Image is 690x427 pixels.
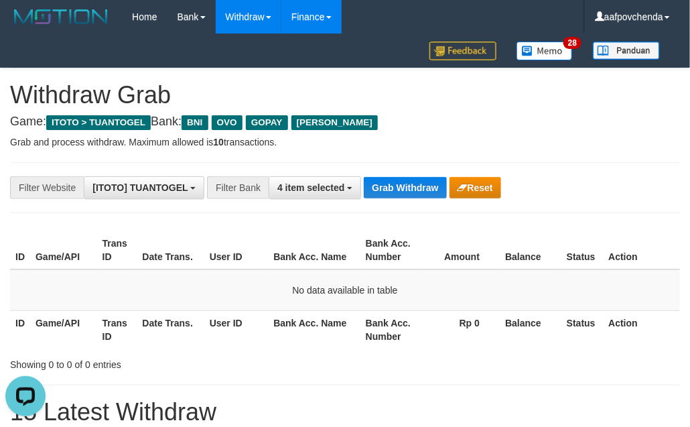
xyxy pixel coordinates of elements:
div: Filter Bank [207,176,269,199]
th: Bank Acc. Number [360,310,423,349]
th: Rp 0 [423,310,500,349]
th: User ID [204,231,269,269]
th: Bank Acc. Number [360,231,423,269]
th: Action [604,310,680,349]
button: Open LiveChat chat widget [5,5,46,46]
h1: 15 Latest Withdraw [10,399,680,426]
th: Game/API [30,231,97,269]
th: Status [561,231,604,269]
span: BNI [182,115,208,130]
td: No data available in table [10,269,680,311]
th: Date Trans. [137,310,204,349]
th: Trans ID [97,310,137,349]
span: 4 item selected [277,182,344,193]
div: Filter Website [10,176,84,199]
img: Button%20Memo.svg [516,42,573,60]
th: ID [10,231,30,269]
img: Feedback.jpg [429,42,496,60]
th: Bank Acc. Name [268,310,360,349]
th: Date Trans. [137,231,204,269]
th: Trans ID [97,231,137,269]
th: Amount [423,231,500,269]
span: ITOTO > TUANTOGEL [46,115,151,130]
th: Balance [500,231,561,269]
th: ID [10,310,30,349]
span: OVO [212,115,243,130]
img: MOTION_logo.png [10,7,112,27]
button: Grab Withdraw [364,177,446,198]
strong: 10 [213,137,224,147]
th: Action [604,231,680,269]
th: Bank Acc. Name [268,231,360,269]
button: 4 item selected [269,176,361,199]
button: [ITOTO] TUANTOGEL [84,176,204,199]
th: Status [561,310,604,349]
a: 28 [506,34,583,68]
h4: Game: Bank: [10,115,680,129]
img: panduan.png [593,42,660,60]
span: [PERSON_NAME] [291,115,378,130]
span: 28 [563,37,581,49]
button: Reset [450,177,501,198]
div: Showing 0 to 0 of 0 entries [10,353,277,371]
th: Balance [500,310,561,349]
th: User ID [204,310,269,349]
span: GOPAY [246,115,288,130]
p: Grab and process withdraw. Maximum allowed is transactions. [10,135,680,149]
span: [ITOTO] TUANTOGEL [92,182,188,193]
h1: Withdraw Grab [10,82,680,109]
th: Game/API [30,310,97,349]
